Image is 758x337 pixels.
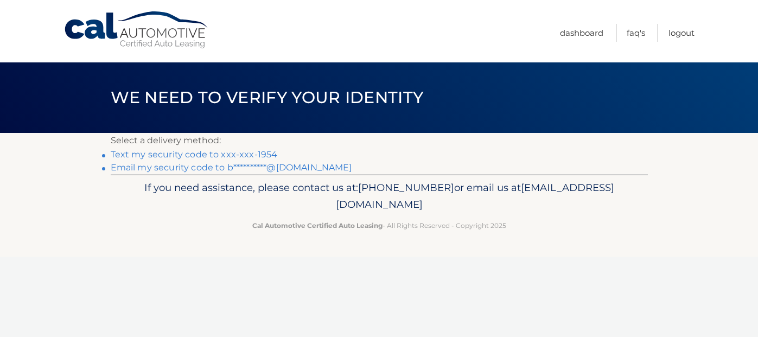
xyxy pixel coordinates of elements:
[111,149,278,160] a: Text my security code to xxx-xxx-1954
[627,24,645,42] a: FAQ's
[63,11,210,49] a: Cal Automotive
[118,220,641,231] p: - All Rights Reserved - Copyright 2025
[668,24,695,42] a: Logout
[111,162,352,173] a: Email my security code to b**********@[DOMAIN_NAME]
[118,179,641,214] p: If you need assistance, please contact us at: or email us at
[560,24,603,42] a: Dashboard
[252,221,383,230] strong: Cal Automotive Certified Auto Leasing
[111,87,424,107] span: We need to verify your identity
[111,133,648,148] p: Select a delivery method:
[358,181,454,194] span: [PHONE_NUMBER]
